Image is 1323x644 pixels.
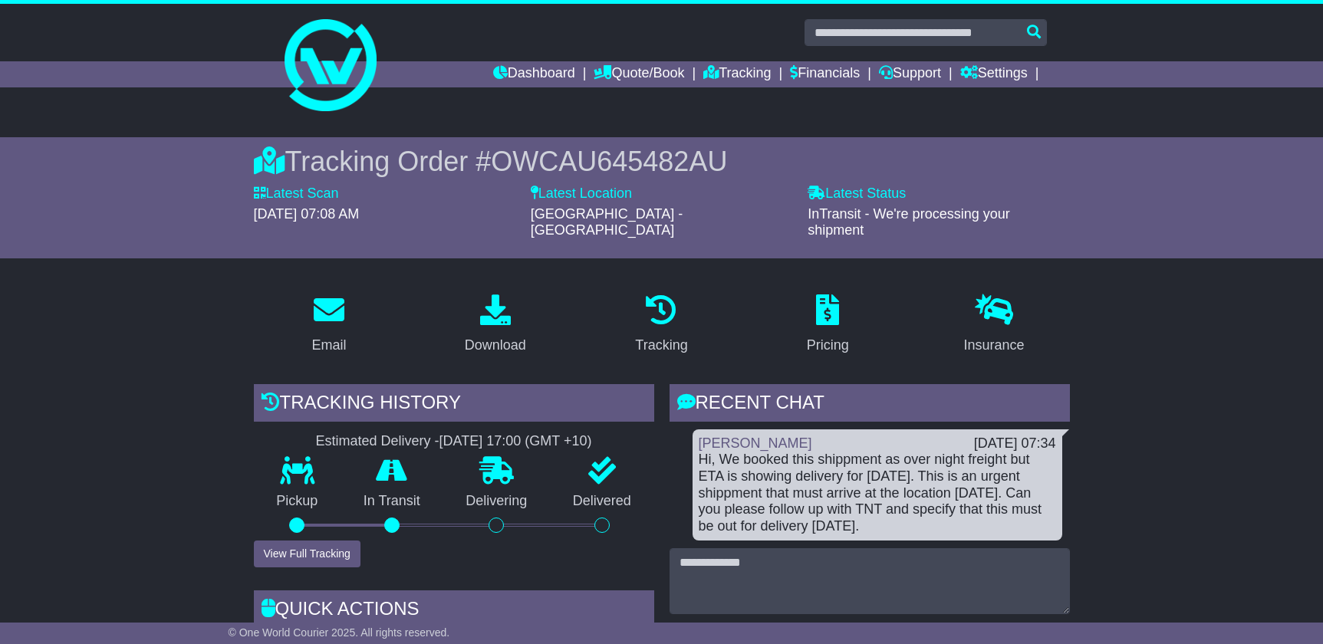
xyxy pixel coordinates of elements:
[797,289,859,361] a: Pricing
[625,289,697,361] a: Tracking
[443,493,551,510] p: Delivering
[229,626,450,639] span: © One World Courier 2025. All rights reserved.
[254,186,339,202] label: Latest Scan
[699,452,1056,534] div: Hi, We booked this shippment as over night freight but ETA is showing delivery for [DATE]. This i...
[808,206,1010,238] span: InTransit - We're processing your shipment
[699,435,812,451] a: [PERSON_NAME]
[808,186,906,202] label: Latest Status
[790,61,860,87] a: Financials
[879,61,941,87] a: Support
[341,493,443,510] p: In Transit
[964,335,1025,356] div: Insurance
[465,335,526,356] div: Download
[974,435,1056,452] div: [DATE] 07:34
[301,289,356,361] a: Email
[531,186,632,202] label: Latest Location
[254,145,1070,178] div: Tracking Order #
[491,146,727,177] span: OWCAU645482AU
[254,540,360,567] button: View Full Tracking
[954,289,1035,361] a: Insurance
[439,433,592,450] div: [DATE] 17:00 (GMT +10)
[550,493,654,510] p: Delivered
[254,433,654,450] div: Estimated Delivery -
[670,384,1070,426] div: RECENT CHAT
[455,289,536,361] a: Download
[635,335,687,356] div: Tracking
[807,335,849,356] div: Pricing
[960,61,1028,87] a: Settings
[254,206,360,222] span: [DATE] 07:08 AM
[594,61,684,87] a: Quote/Book
[493,61,575,87] a: Dashboard
[254,590,654,632] div: Quick Actions
[311,335,346,356] div: Email
[703,61,771,87] a: Tracking
[254,384,654,426] div: Tracking history
[254,493,341,510] p: Pickup
[531,206,683,238] span: [GEOGRAPHIC_DATA] - [GEOGRAPHIC_DATA]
